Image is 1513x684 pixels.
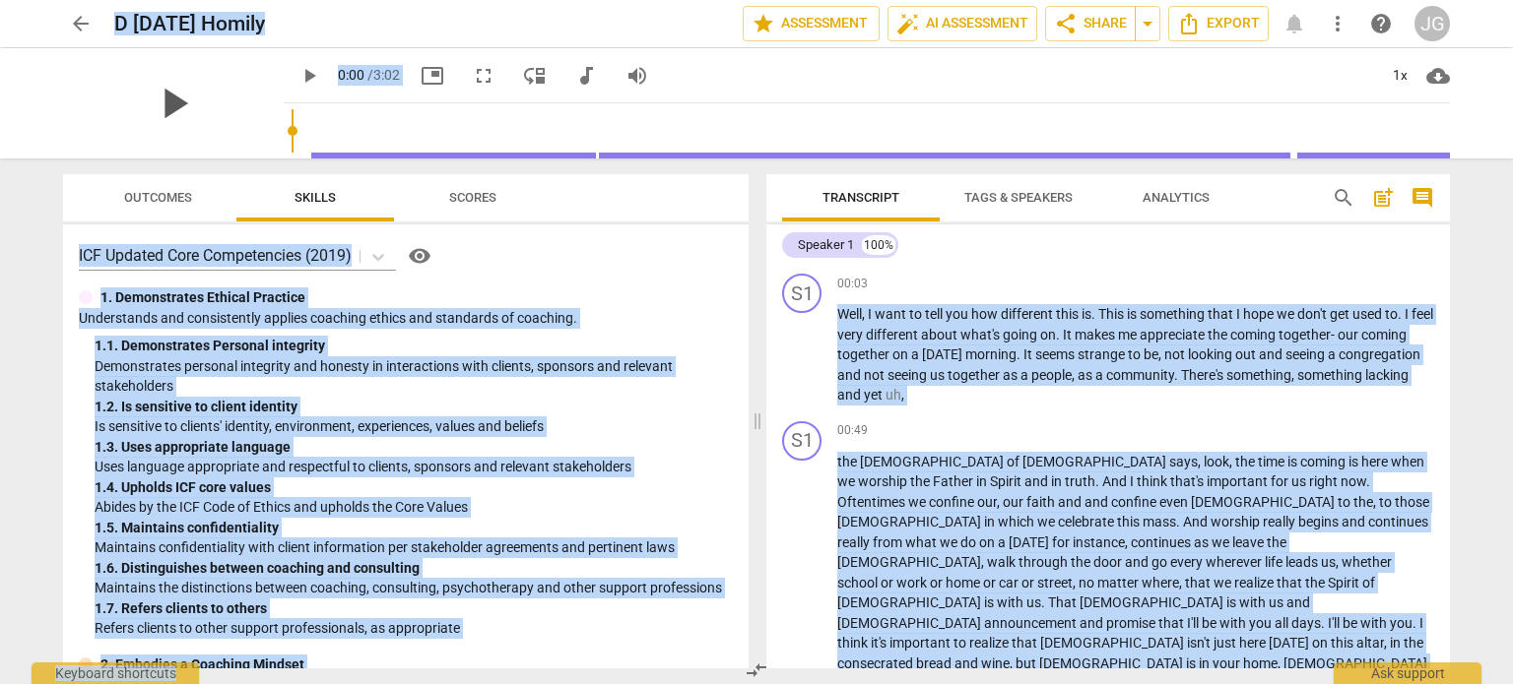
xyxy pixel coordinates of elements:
span: people [1031,367,1072,383]
span: faith [1026,494,1058,510]
span: [DEMOGRAPHIC_DATA] [837,615,984,631]
span: coming [1361,327,1407,342]
span: I [868,306,875,322]
span: coming [1230,327,1279,342]
span: share [1054,12,1078,35]
span: street [1037,575,1073,591]
span: with [1239,594,1269,610]
span: as [1194,534,1212,550]
span: do [960,534,979,550]
span: to [909,306,925,322]
span: us [1269,594,1286,610]
span: those [1395,494,1429,510]
span: go [1151,554,1170,570]
span: appreciate [1140,327,1208,342]
button: Search [1328,182,1359,214]
div: Ask support [1334,662,1481,684]
span: to [1128,346,1144,362]
span: when [1391,454,1424,469]
span: 0:00 [338,67,364,83]
span: seeing [1285,346,1328,362]
div: Change speaker [782,274,822,313]
span: the [1267,534,1286,550]
p: Uses language appropriate and respectful to clients, sponsors and relevant stakeholders [95,457,733,477]
span: Transcript [822,190,899,205]
div: 1. 4. Upholds ICF core values [95,477,733,498]
div: 1. 5. Maintains confidentiality [95,518,733,538]
span: of [1362,575,1375,591]
span: and [1080,615,1106,631]
span: out [1235,346,1259,362]
span: It [1023,346,1035,362]
span: I [1236,306,1243,322]
span: , [901,387,904,403]
span: , [1073,575,1079,591]
span: on [892,346,911,362]
span: as [1003,367,1020,383]
span: yet [864,387,886,403]
span: us [1291,473,1309,489]
span: , [981,554,987,570]
span: , [997,494,1003,510]
span: . [1095,473,1102,489]
span: I [1405,306,1412,322]
span: and [1024,473,1051,489]
span: fullscreen [472,64,495,88]
span: visibility [408,244,431,268]
span: . [1091,306,1098,322]
div: Keyboard shortcuts [32,662,199,684]
span: picture_in_picture [421,64,444,88]
span: , [1158,346,1164,362]
span: important [1207,473,1271,489]
span: [DEMOGRAPHIC_DATA] [837,594,984,610]
span: walk [987,554,1019,570]
button: Share [1045,6,1136,41]
span: this [1117,514,1143,529]
span: 00:49 [837,422,868,439]
span: a [1328,346,1339,362]
span: the [1208,327,1230,342]
button: View player as separate pane [517,58,553,93]
span: a [1020,367,1031,383]
span: seeing [888,367,930,383]
span: truth [1065,473,1095,489]
span: we [1214,575,1234,591]
span: on [1040,327,1056,342]
span: . [1398,306,1405,322]
span: [DEMOGRAPHIC_DATA] [1022,454,1169,469]
p: Maintains the distinctions between coaching, consulting, psychotherapy and other support professions [95,578,733,598]
span: this [1056,306,1082,322]
span: . [1176,514,1183,529]
span: Spirit [1328,575,1362,591]
span: promise [1106,615,1158,631]
span: feel [1412,306,1433,322]
span: is [984,594,997,610]
div: 100% [862,235,895,255]
span: and [837,367,864,383]
span: wherever [1206,554,1265,570]
span: whether [1342,554,1392,570]
span: That [1048,594,1080,610]
span: we [908,494,929,510]
span: auto_fix_high [896,12,920,35]
span: and [1085,494,1111,510]
span: / 3:02 [367,67,400,83]
span: don't [1297,306,1330,322]
span: This [1098,306,1127,322]
span: [DEMOGRAPHIC_DATA] [837,514,984,529]
span: is [1226,594,1239,610]
span: going [1003,327,1040,342]
span: in [984,514,998,529]
span: It [1063,327,1075,342]
span: , [1229,454,1235,469]
button: Export [1168,6,1269,41]
span: no [1079,575,1097,591]
span: the [1071,554,1093,570]
span: together [837,346,892,362]
span: work [896,575,930,591]
button: AI Assessment [888,6,1037,41]
span: post_add [1371,186,1395,210]
span: continues [1368,514,1428,529]
span: [DEMOGRAPHIC_DATA] [1080,594,1226,610]
span: confine [1111,494,1159,510]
